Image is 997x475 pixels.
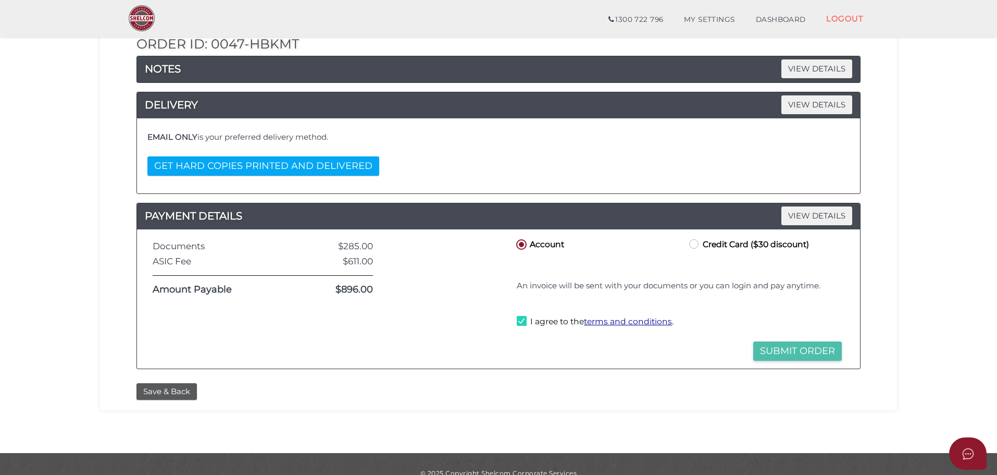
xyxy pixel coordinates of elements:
a: 1300 722 796 [598,9,674,30]
div: Documents [145,241,297,251]
a: terms and conditions [584,316,672,326]
a: NOTESVIEW DETAILS [137,60,860,77]
label: Account [514,237,564,250]
span: VIEW DETAILS [781,95,852,114]
button: Open asap [949,437,987,470]
div: $611.00 [297,257,381,266]
button: Save & Back [136,383,197,400]
span: VIEW DETAILS [781,59,852,78]
button: GET HARD COPIES PRINTED AND DELIVERED [147,156,379,176]
h4: DELIVERY [137,96,860,113]
a: MY SETTINGS [674,9,745,30]
a: PAYMENT DETAILSVIEW DETAILS [137,208,860,224]
h4: NOTES [137,60,860,77]
h4: is your preferred delivery method. [147,133,850,142]
a: DELIVERYVIEW DETAILS [137,96,860,113]
h4: An invoice will be sent with your documents or you can login and pay anytime. [517,282,842,290]
div: ASIC Fee [145,257,297,266]
label: Credit Card ($30 discount) [687,237,809,250]
div: $896.00 [297,285,381,295]
h4: PAYMENT DETAILS [137,208,860,224]
h2: Order ID: 0047-Hbkmt [136,37,861,52]
b: EMAIL ONLY [147,132,197,142]
div: Amount Payable [145,285,297,295]
a: DASHBOARD [745,9,816,30]
a: LOGOUT [816,8,874,29]
label: I agree to the . [517,316,674,329]
div: $285.00 [297,241,381,251]
span: VIEW DETAILS [781,206,852,225]
button: Submit Order [753,342,842,361]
